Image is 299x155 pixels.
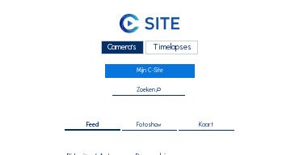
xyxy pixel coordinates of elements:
span: Kaart [199,122,213,128]
span: Feed [86,122,99,128]
span: Fotoshow [137,122,162,128]
a: C-SITE Logo [37,12,262,38]
a: Mijn C-Site [105,64,195,78]
img: C-SITE Logo [120,14,179,34]
div: Timelapses [145,41,198,54]
div: Camera's [101,41,144,54]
